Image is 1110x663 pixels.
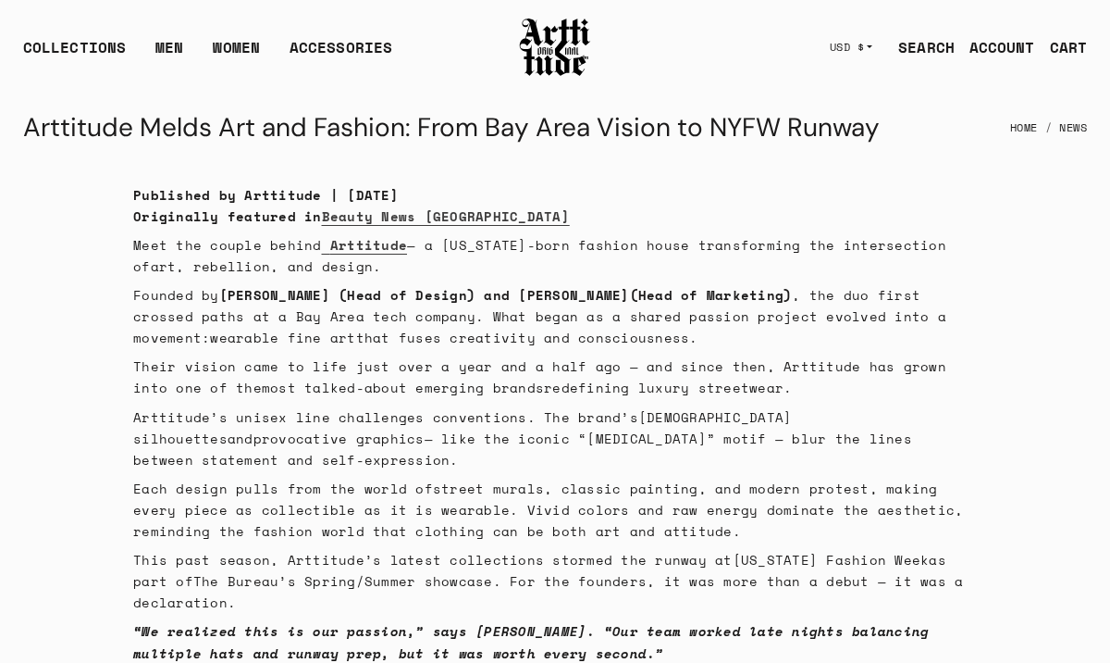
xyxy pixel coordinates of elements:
[322,235,408,255] a: Arttitude
[544,378,792,397] span: redefining luxury streetwear.
[133,550,946,591] span: as part of
[133,285,946,347] span: , the duo first crossed paths at a Bay Area tech company. What began as a shared passion project ...
[133,235,946,276] span: — a [US_STATE]-born fashion house transforming the intersection of
[133,479,433,498] span: Each design pulls from the world of
[133,479,963,541] span: , making every piece as collectible as it is wearable. Vivid colors and raw energy dominate the a...
[23,36,126,73] div: COLLECTIONS
[133,185,570,226] strong: Published by Arttitude | [DATE] Originally featured in
[133,407,638,427] span: Arttitude’s unisex line challenges conventions. The brand’s
[133,621,929,662] strong: “We realized this is our passion,” says [PERSON_NAME]. “Our team worked late nights balancing mul...
[1035,29,1087,66] a: Open cart
[133,357,946,397] span: Their vision came to life just over a year and a half ago — and since then, Arttitude has grown i...
[210,328,355,347] span: wearable fine art
[8,36,407,73] ul: Main navigation
[518,16,592,79] img: Arttitude
[151,256,374,276] span: art, rebellion, and design
[955,29,1035,66] a: ACCOUNT
[253,429,425,448] span: provocative graphics
[133,429,912,469] span: — like the iconic “[MEDICAL_DATA]” motif — blur the lines between statement and self-expression.
[830,40,865,55] span: USD $
[219,285,630,305] strong: [PERSON_NAME] (Head of Design) and [PERSON_NAME]
[23,106,880,150] h1: Arttitude Melds Art and Fashion: From Bay Area Vision to NYFW Runway
[133,407,792,448] span: [DEMOGRAPHIC_DATA] silhouettes
[155,36,183,73] a: MEN
[819,27,884,68] button: USD $
[262,378,544,397] span: most talked-about emerging brands
[228,429,253,448] span: and
[213,36,260,73] a: WOMEN
[630,285,793,305] strong: (Head of Marketing)
[356,328,698,347] span: that fuses creativity and consciousness.
[330,235,407,255] strong: Arttitude
[373,256,381,276] span: .
[1059,107,1087,148] a: News
[133,550,733,569] span: This past season, Arttitude’s latest collections stormed the runway at
[1010,107,1038,148] a: Home
[883,29,955,66] a: SEARCH
[290,36,392,73] div: ACCESSORIES
[193,571,493,591] span: The Bureau’s Spring/Summer showcase
[1050,36,1087,58] div: CART
[133,235,322,255] span: Meet the couple behind
[133,571,963,612] span: . For the founders, it was more than a debut — it was a declaration.
[133,285,219,305] span: Founded by
[322,206,570,226] a: Beauty News [GEOGRAPHIC_DATA]
[433,479,869,498] span: street murals, classic painting, and modern protest
[733,550,930,569] span: [US_STATE] Fashion Week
